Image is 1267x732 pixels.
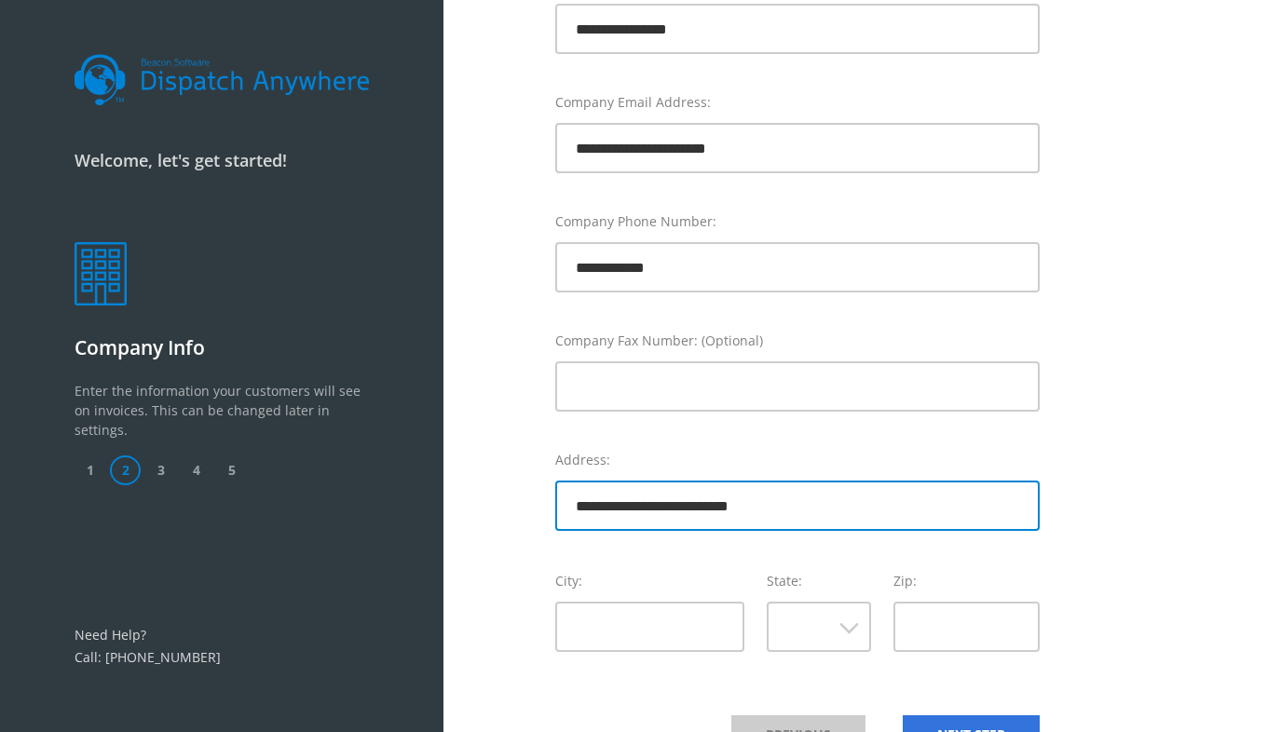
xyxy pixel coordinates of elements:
[75,54,369,106] img: dalogo.svg
[75,242,127,305] img: company.png
[75,333,369,363] p: Company Info
[75,381,369,455] p: Enter the information your customers will see on invoices. This can be changed later in settings.
[555,450,1040,469] label: Address:
[555,211,1040,231] label: Company Phone Number:
[75,148,369,173] p: Welcome, let's get started!
[216,455,247,485] span: 5
[181,455,211,485] span: 4
[555,92,1040,112] label: Company Email Address:
[555,331,1040,350] label: Company Fax Number: (Optional)
[893,571,1040,590] label: Zip:
[75,626,146,644] a: Need Help?
[767,571,871,590] label: State:
[555,571,744,590] label: City:
[75,455,105,485] span: 1
[145,455,176,485] span: 3
[75,648,221,666] a: Call: [PHONE_NUMBER]
[110,455,141,485] span: 2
